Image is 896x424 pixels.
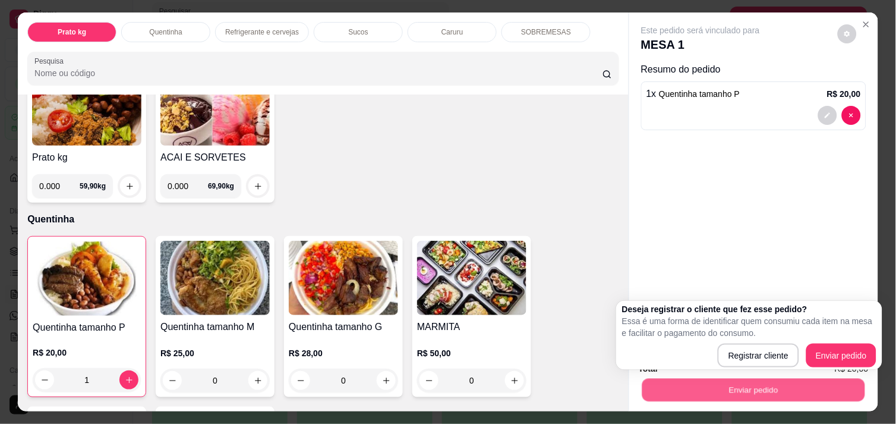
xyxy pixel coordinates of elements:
[806,344,876,368] button: Enviar pedido
[441,27,463,37] p: Caruru
[33,241,141,316] img: product-image
[838,24,857,43] button: decrease-product-quantity
[289,320,398,334] h4: Quentinha tamanho G
[225,27,299,37] p: Refrigerante e cervejas
[641,24,760,36] p: Este pedido será vinculado para
[419,371,438,390] button: decrease-product-quantity
[248,177,267,196] button: increase-product-quantity
[39,174,80,198] input: 0.00
[120,177,139,196] button: increase-product-quantity
[417,347,526,359] p: R$ 50,00
[291,371,310,390] button: decrease-product-quantity
[160,71,270,146] img: product-image
[642,378,865,401] button: Enviar pedido
[168,174,208,198] input: 0.00
[33,321,141,335] h4: Quentinha tamanho P
[248,371,267,390] button: increase-product-quantity
[160,241,270,315] img: product-image
[622,303,876,315] h2: Deseja registrar o cliente que fez esse pedido?
[289,241,398,315] img: product-image
[646,87,740,101] p: 1 x
[32,150,141,165] h4: Prato kg
[622,315,876,339] p: Essa é uma forma de identificar quem consumiu cada item na mesa e facilitar o pagamento do consumo.
[160,150,270,165] h4: ACAI E SORVETES
[641,62,866,77] p: Resumo do pedido
[33,347,141,359] p: R$ 20,00
[119,370,138,390] button: increase-product-quantity
[34,67,602,79] input: Pesquisa
[377,371,396,390] button: increase-product-quantity
[521,27,571,37] p: SOBREMESAS
[32,71,141,146] img: product-image
[818,106,837,125] button: decrease-product-quantity
[34,56,68,66] label: Pesquisa
[505,371,524,390] button: increase-product-quantity
[417,241,526,315] img: product-image
[417,320,526,334] h4: MARMITA
[160,347,270,359] p: R$ 25,00
[718,344,799,368] button: Registrar cliente
[639,364,658,373] strong: Total
[289,347,398,359] p: R$ 28,00
[163,371,182,390] button: decrease-product-quantity
[857,15,876,34] button: Close
[842,106,861,125] button: decrease-product-quantity
[149,27,182,37] p: Quentinha
[641,36,760,53] p: MESA 1
[58,27,86,37] p: Prato kg
[349,27,368,37] p: Sucos
[35,370,54,390] button: decrease-product-quantity
[27,212,619,227] p: Quentinha
[659,89,740,99] span: Quentinha tamanho P
[827,88,861,100] p: R$ 20,00
[160,320,270,334] h4: Quentinha tamanho M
